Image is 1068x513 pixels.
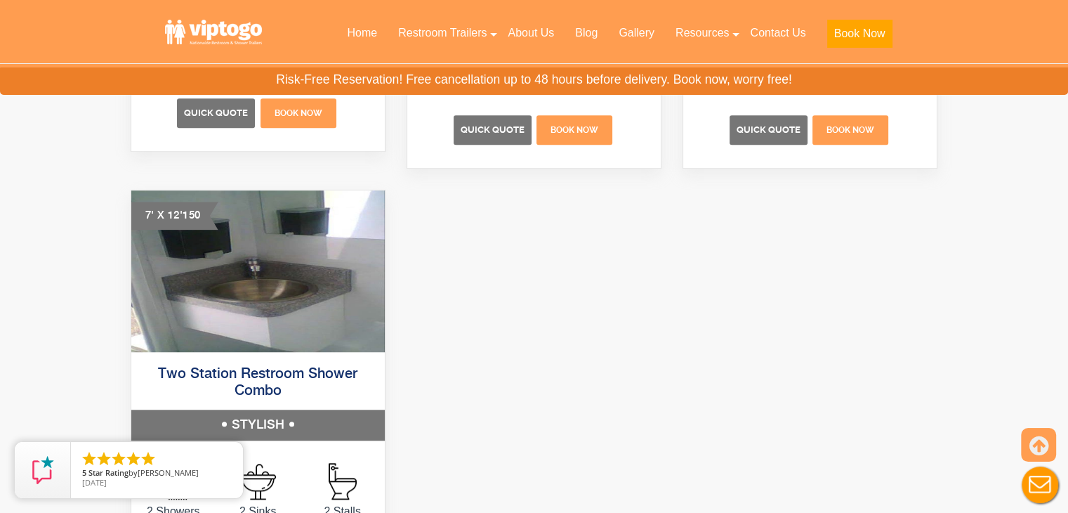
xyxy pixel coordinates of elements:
[827,20,892,48] button: Book Now
[29,456,57,484] img: Review Rating
[665,18,739,48] a: Resources
[177,106,257,118] a: Quick Quote
[110,450,127,467] li: 
[138,467,199,478] span: [PERSON_NAME]
[184,108,248,118] span: Quick Quote
[810,123,891,135] a: Book Now
[461,124,525,135] span: Quick Quote
[497,18,565,48] a: About Us
[88,467,128,478] span: Star Rating
[82,467,86,478] span: 5
[131,410,385,441] h5: STYLISH
[95,450,112,467] li: 
[565,18,608,48] a: Blog
[1012,457,1068,513] button: Live Chat
[551,125,598,135] span: Book Now
[608,18,665,48] a: Gallery
[125,450,142,467] li: 
[534,123,615,135] a: Book Now
[140,450,157,467] li: 
[739,18,816,48] a: Contact Us
[730,123,810,135] a: Quick Quote
[737,124,800,135] span: Quick Quote
[454,123,534,135] a: Quick Quote
[82,469,232,479] span: by
[388,18,497,48] a: Restroom Trailers
[131,202,218,230] div: 7' X 12'150
[817,18,903,56] a: Book Now
[131,190,385,352] img: outside photo of 2 stations shower combo trailer
[336,18,388,48] a: Home
[329,463,357,500] img: an icon of stall
[826,125,874,135] span: Book Now
[240,464,276,500] img: an icon of sink
[158,367,357,398] a: Two Station Restroom Shower Combo
[82,477,107,488] span: [DATE]
[258,106,338,118] a: Book Now
[81,450,98,467] li: 
[275,108,322,118] span: Book Now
